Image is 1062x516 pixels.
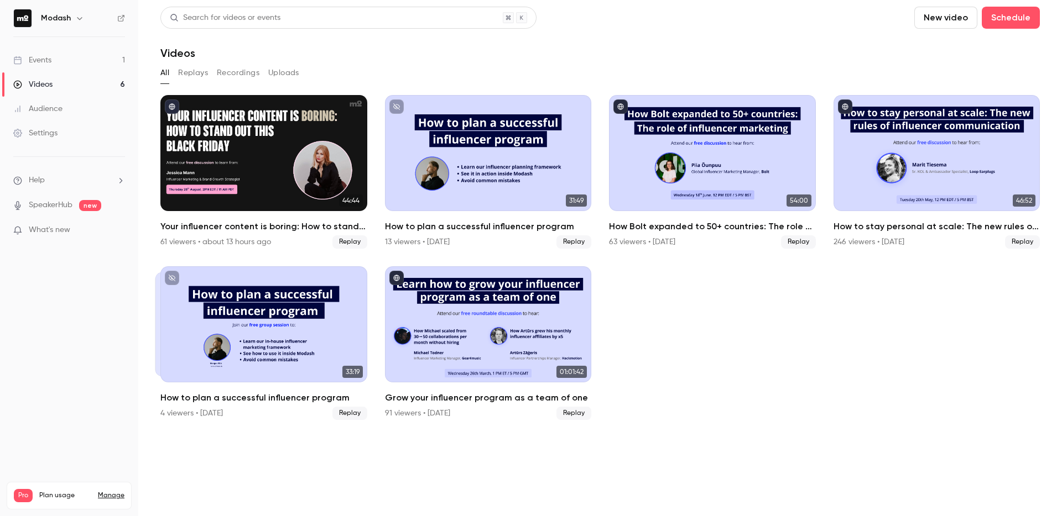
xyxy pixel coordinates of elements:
span: 46:52 [1013,194,1035,207]
button: Replays [178,64,208,82]
div: 246 viewers • [DATE] [834,236,904,248]
h2: How to stay personal at scale: The new rules of influencer communication [834,220,1040,233]
span: 44:44 [339,194,363,207]
button: Schedule [982,7,1040,29]
h6: Modash [41,13,71,24]
a: Manage [98,491,124,500]
span: new [79,200,101,211]
h1: Videos [160,46,195,60]
div: 61 viewers • about 13 hours ago [160,236,271,248]
img: Modash [14,9,32,27]
a: 46:52How to stay personal at scale: The new rules of influencer communication246 viewers • [DATE]... [834,95,1040,249]
li: help-dropdown-opener [13,175,125,186]
button: published [613,99,628,114]
li: How to stay personal at scale: The new rules of influencer communication [834,95,1040,249]
span: Plan usage [39,491,91,500]
span: 31:49 [566,194,587,207]
li: Grow your influencer program as a team of one [385,266,592,420]
div: Events [13,55,51,66]
ul: Videos [160,95,1040,420]
button: All [160,64,169,82]
button: unpublished [389,99,404,114]
span: Replay [556,235,591,249]
li: Your influencer content is boring: How to stand out this Black Friday [160,95,367,249]
li: How to plan a successful influencer program [160,266,367,420]
div: 91 viewers • [DATE] [385,408,450,419]
a: SpeakerHub [29,199,72,211]
a: 33:1933:19How to plan a successful influencer program4 viewers • [DATE]Replay [160,266,367,420]
a: 31:49How to plan a successful influencer program13 viewers • [DATE]Replay [385,95,592,249]
a: 01:01:42Grow your influencer program as a team of one91 viewers • [DATE]Replay [385,266,592,420]
span: Pro [14,489,33,502]
span: 33:19 [342,366,363,378]
span: 54:00 [787,194,811,207]
button: published [165,99,179,114]
a: 54:00How Bolt expanded to 50+ countries: The role of influencer marketing63 viewers • [DATE]Replay [609,95,816,249]
button: published [838,99,852,114]
h2: How to plan a successful influencer program [385,220,592,233]
li: How to plan a successful influencer program [385,95,592,249]
span: Replay [556,407,591,420]
span: Replay [781,235,816,249]
span: What's new [29,224,70,236]
span: 01:01:42 [556,366,587,378]
h2: How Bolt expanded to 50+ countries: The role of influencer marketing [609,220,816,233]
span: Help [29,175,45,186]
div: 63 viewers • [DATE] [609,236,675,248]
div: Settings [13,128,58,139]
button: published [389,271,404,285]
span: Replay [332,235,367,249]
div: 13 viewers • [DATE] [385,236,450,248]
div: Videos [13,79,53,90]
h2: Your influencer content is boring: How to stand out this [DATE][DATE] [160,220,367,233]
a: 44:44Your influencer content is boring: How to stand out this [DATE][DATE]61 viewers • about 13 h... [160,95,367,249]
div: Search for videos or events [170,12,280,24]
button: Uploads [268,64,299,82]
h2: How to plan a successful influencer program [160,391,367,404]
span: Replay [1005,235,1040,249]
button: New video [914,7,977,29]
button: unpublished [165,271,179,285]
li: How Bolt expanded to 50+ countries: The role of influencer marketing [609,95,816,249]
section: Videos [160,7,1040,509]
span: Replay [332,407,367,420]
div: 4 viewers • [DATE] [160,408,223,419]
button: Recordings [217,64,259,82]
div: Audience [13,103,63,114]
h2: Grow your influencer program as a team of one [385,391,592,404]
